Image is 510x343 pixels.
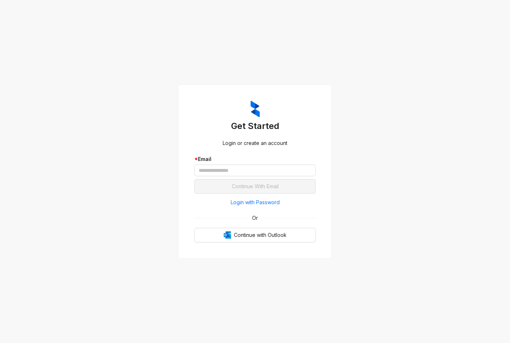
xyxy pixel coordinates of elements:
[247,214,263,222] span: Or
[194,197,316,208] button: Login with Password
[251,101,260,117] img: ZumaIcon
[224,231,231,239] img: Outlook
[194,120,316,132] h3: Get Started
[194,139,316,147] div: Login or create an account
[194,228,316,242] button: OutlookContinue with Outlook
[194,179,316,194] button: Continue With Email
[231,198,280,206] span: Login with Password
[194,155,316,163] div: Email
[234,231,287,239] span: Continue with Outlook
